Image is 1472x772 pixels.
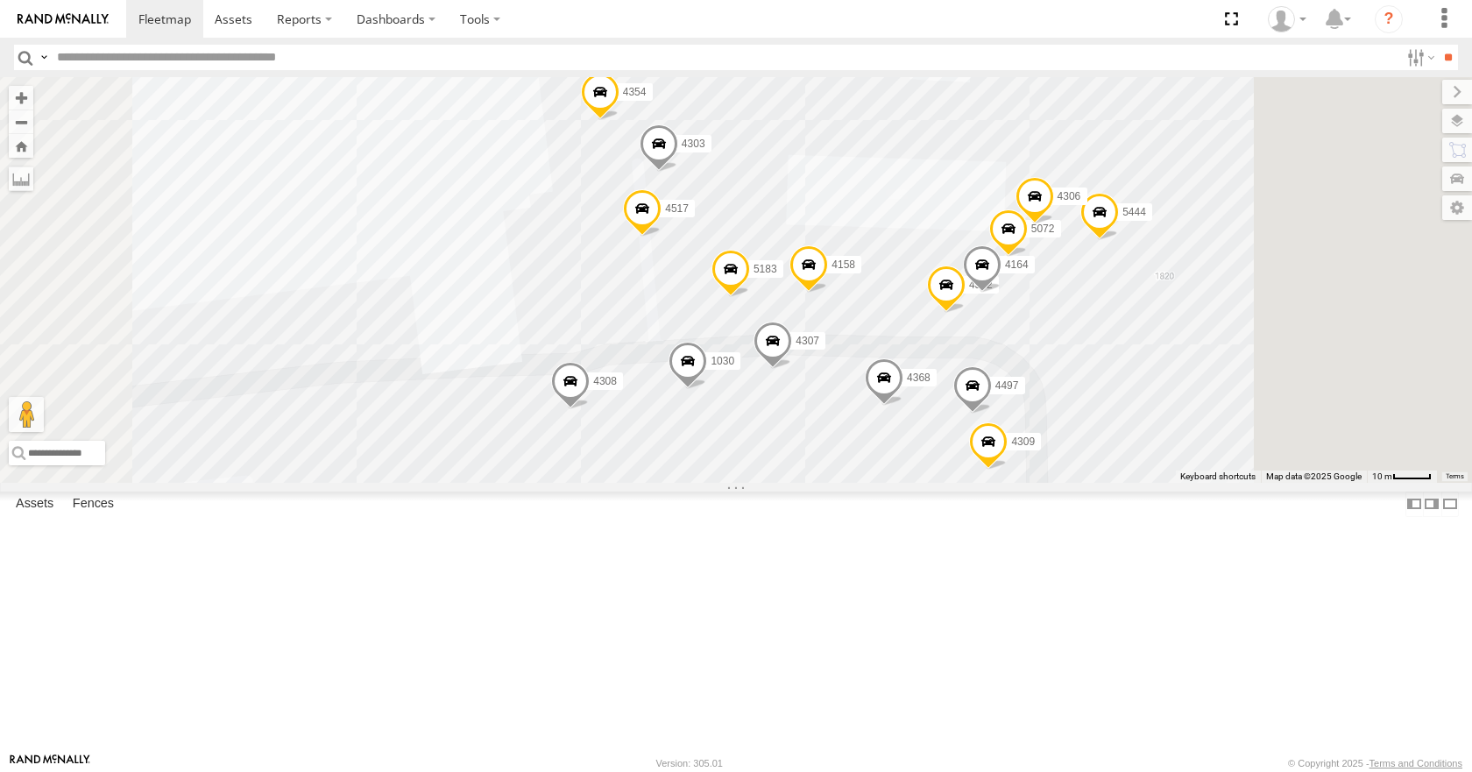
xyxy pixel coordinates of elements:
span: 5444 [1122,207,1146,219]
label: Dock Summary Table to the Right [1423,492,1440,517]
label: Dock Summary Table to the Left [1405,492,1423,517]
button: Zoom out [9,110,33,134]
span: 5072 [1031,223,1055,235]
label: Hide Summary Table [1441,492,1459,517]
label: Measure [9,166,33,191]
a: Visit our Website [10,754,90,772]
label: Assets [7,492,62,517]
span: 4354 [623,86,647,98]
span: 1030 [711,356,734,368]
label: Map Settings [1442,195,1472,220]
a: Terms [1446,472,1464,479]
i: ? [1375,5,1403,33]
div: © Copyright 2025 - [1288,758,1462,768]
button: Zoom in [9,86,33,110]
span: 4308 [593,376,617,388]
span: 5183 [754,263,777,275]
button: Map Scale: 10 m per 41 pixels [1367,471,1437,483]
button: Drag Pegman onto the map to open Street View [9,397,44,432]
span: 4303 [682,138,705,151]
label: Search Filter Options [1400,45,1438,70]
div: Version: 305.01 [656,758,723,768]
img: rand-logo.svg [18,13,109,25]
span: 4164 [1005,259,1029,271]
span: 4306 [1058,190,1081,202]
button: Zoom Home [9,134,33,158]
label: Fences [64,492,123,517]
span: 4158 [832,259,855,271]
span: 4309 [1011,436,1035,448]
span: 4517 [665,202,689,215]
span: 10 m [1372,471,1392,481]
span: 4497 [995,379,1019,392]
span: Map data ©2025 Google [1266,471,1362,481]
span: 4368 [907,372,931,384]
div: Summer Walker [1262,6,1313,32]
a: Terms and Conditions [1369,758,1462,768]
span: 4307 [796,336,819,348]
label: Search Query [37,45,51,70]
button: Keyboard shortcuts [1180,471,1256,483]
